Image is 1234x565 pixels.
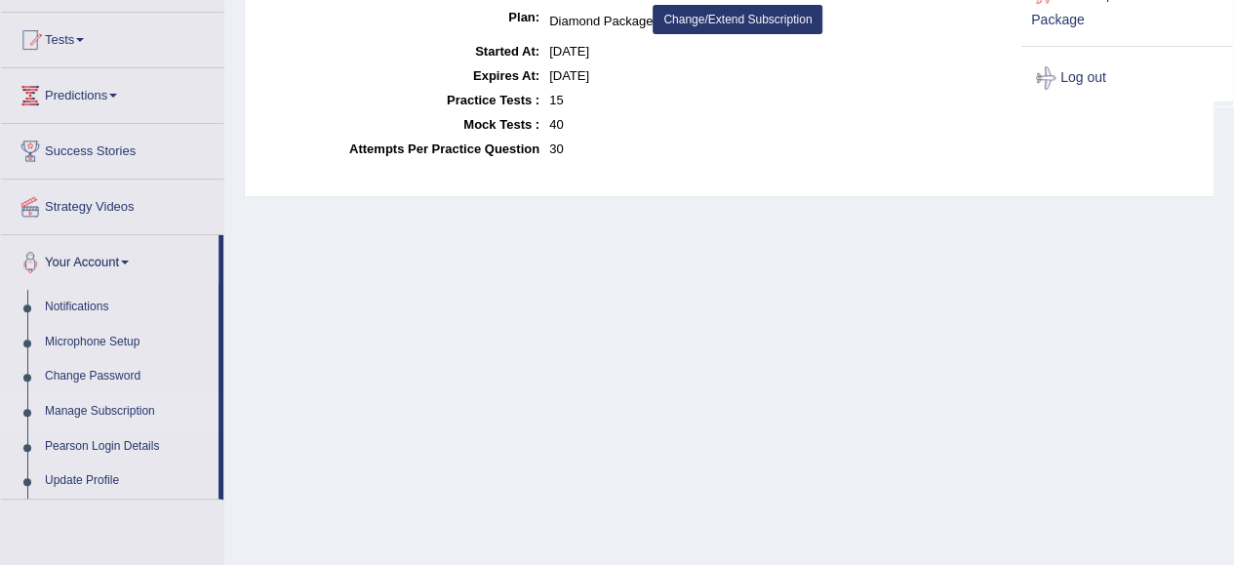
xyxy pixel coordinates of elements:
dd: Diamond Package [549,5,1192,39]
a: Success Stories [1,124,223,173]
dt: Attempts Per Practice Question [266,137,539,161]
dt: Expires At: [266,63,539,88]
a: Microphone Setup [36,325,219,360]
dt: Practice Tests : [266,88,539,112]
a: Change Password [36,359,219,394]
a: Tests [1,13,223,61]
a: Notifications [36,290,219,325]
dd: [DATE] [549,39,1192,63]
a: Update Profile [36,464,219,499]
a: Predictions [1,68,223,117]
a: Change/Extend Subscription [653,5,822,34]
a: Strategy Videos [1,180,223,228]
a: Your Account [1,235,219,284]
dd: 15 [549,88,1192,112]
a: Manage Subscription [36,394,219,429]
dd: 30 [549,137,1192,161]
dt: Plan: [266,5,539,29]
a: Log out [1021,56,1232,101]
dd: 40 [549,112,1192,137]
a: Pearson Login Details [36,429,219,464]
dd: [DATE] [549,63,1192,88]
dt: Mock Tests : [266,112,539,137]
dt: Started At: [266,39,539,63]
